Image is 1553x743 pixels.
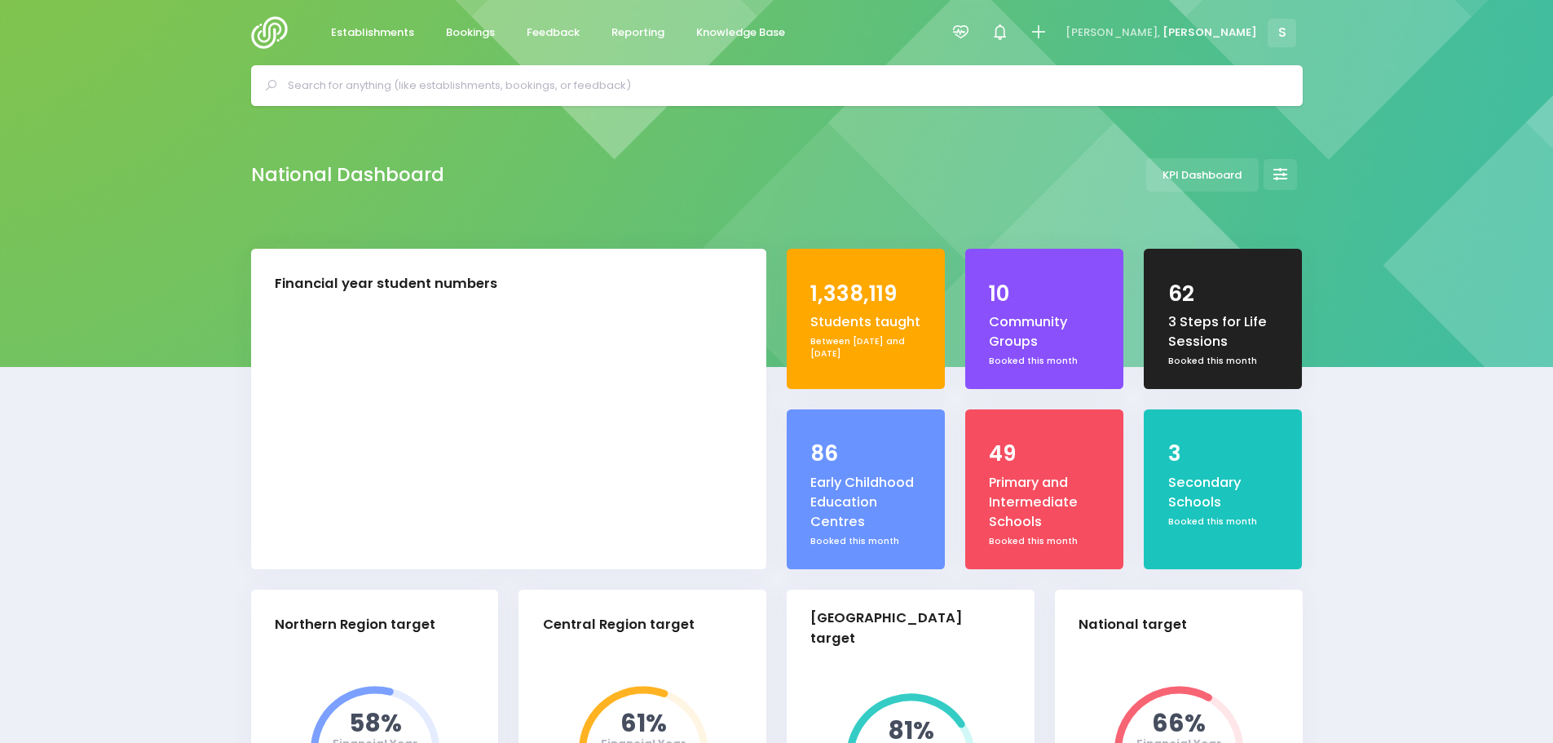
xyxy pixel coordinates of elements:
[1079,615,1187,635] div: National target
[989,355,1100,368] div: Booked this month
[1268,19,1296,47] span: S
[810,608,997,649] div: [GEOGRAPHIC_DATA] target
[331,24,414,41] span: Establishments
[1168,355,1279,368] div: Booked this month
[1168,438,1279,470] div: 3
[275,274,497,294] div: Financial year student numbers
[598,17,678,49] a: Reporting
[611,24,664,41] span: Reporting
[251,16,298,49] img: Logo
[989,535,1100,548] div: Booked this month
[810,438,921,470] div: 86
[446,24,495,41] span: Bookings
[514,17,593,49] a: Feedback
[1065,24,1160,41] span: [PERSON_NAME],
[989,473,1100,533] div: Primary and Intermediate Schools
[275,615,435,635] div: Northern Region target
[1163,24,1257,41] span: [PERSON_NAME]
[1168,312,1279,352] div: 3 Steps for Life Sessions
[810,535,921,548] div: Booked this month
[527,24,580,41] span: Feedback
[543,615,695,635] div: Central Region target
[251,164,444,186] h2: National Dashboard
[433,17,509,49] a: Bookings
[1168,473,1279,513] div: Secondary Schools
[810,312,921,332] div: Students taught
[1168,278,1279,310] div: 62
[1146,158,1259,192] a: KPI Dashboard
[1168,515,1279,529] div: Booked this month
[810,335,921,360] div: Between [DATE] and [DATE]
[683,17,799,49] a: Knowledge Base
[810,278,921,310] div: 1,338,119
[989,438,1100,470] div: 49
[989,278,1100,310] div: 10
[318,17,428,49] a: Establishments
[810,473,921,533] div: Early Childhood Education Centres
[696,24,785,41] span: Knowledge Base
[989,312,1100,352] div: Community Groups
[288,73,1280,98] input: Search for anything (like establishments, bookings, or feedback)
